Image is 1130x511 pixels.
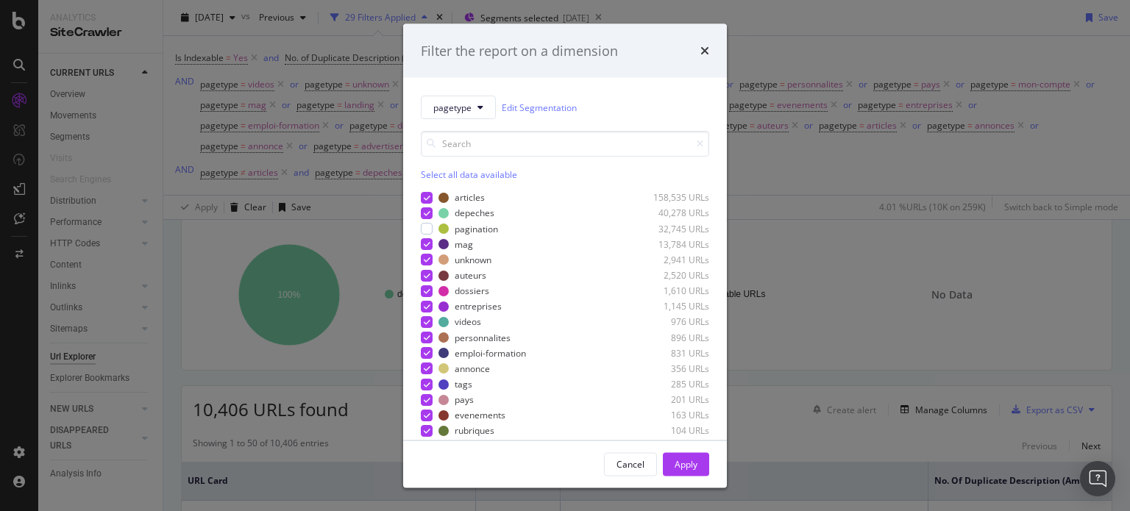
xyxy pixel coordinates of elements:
[675,457,697,470] div: Apply
[455,393,474,406] div: pays
[455,346,526,359] div: emploi-formation
[637,269,709,282] div: 2,520 URLs
[455,409,505,421] div: evenements
[637,191,709,204] div: 158,535 URLs
[455,331,511,343] div: personnalites
[455,222,498,235] div: pagination
[455,315,481,328] div: videos
[637,237,709,250] div: 13,784 URLs
[637,362,709,374] div: 356 URLs
[637,315,709,328] div: 976 URLs
[455,378,472,390] div: tags
[421,96,496,119] button: pagetype
[455,424,494,437] div: rubriques
[455,285,489,297] div: dossiers
[604,452,657,476] button: Cancel
[637,346,709,359] div: 831 URLs
[637,409,709,421] div: 163 URLs
[637,331,709,343] div: 896 URLs
[455,253,491,265] div: unknown
[637,253,709,265] div: 2,941 URLs
[700,41,709,60] div: times
[421,168,709,181] div: Select all data available
[433,101,472,113] span: pagetype
[637,393,709,406] div: 201 URLs
[455,207,494,219] div: depeches
[421,41,618,60] div: Filter the report on a dimension
[455,300,502,312] div: entreprises
[616,457,644,470] div: Cancel
[637,300,709,312] div: 1,145 URLs
[663,452,709,476] button: Apply
[455,237,473,250] div: mag
[502,99,577,115] a: Edit Segmentation
[637,207,709,219] div: 40,278 URLs
[421,131,709,157] input: Search
[455,269,486,282] div: auteurs
[637,424,709,437] div: 104 URLs
[637,222,709,235] div: 32,745 URLs
[1080,461,1115,496] div: Open Intercom Messenger
[637,378,709,390] div: 285 URLs
[637,285,709,297] div: 1,610 URLs
[403,24,727,487] div: modal
[455,362,490,374] div: annonce
[455,191,485,204] div: articles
